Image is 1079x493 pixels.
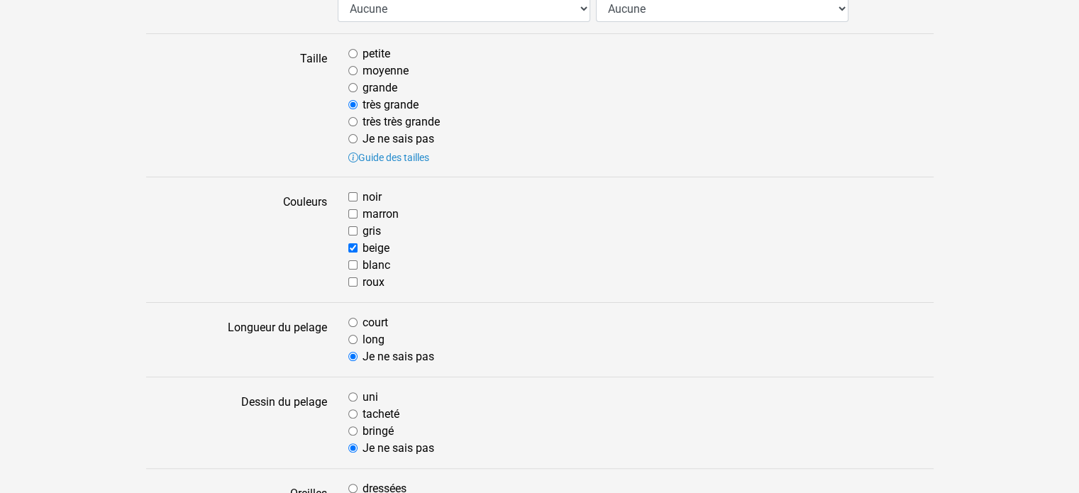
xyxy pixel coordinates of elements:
label: petite [363,45,390,62]
label: long [363,331,384,348]
label: bringé [363,423,394,440]
label: blanc [363,257,390,274]
input: moyenne [348,66,358,75]
label: marron [363,206,399,223]
input: très très grande [348,117,358,126]
label: grande [363,79,397,96]
a: Guide des tailles [348,152,429,163]
label: Longueur du pelage [135,314,338,365]
label: court [363,314,388,331]
input: tacheté [348,409,358,419]
label: roux [363,274,384,291]
label: très très grande [363,113,440,131]
label: Je ne sais pas [363,131,434,148]
input: uni [348,392,358,401]
label: Je ne sais pas [363,348,434,365]
label: Dessin du pelage [135,389,338,457]
label: Taille [135,45,338,165]
input: long [348,335,358,344]
input: très grande [348,100,358,109]
input: Je ne sais pas [348,352,358,361]
label: Je ne sais pas [363,440,434,457]
input: petite [348,49,358,58]
input: dressées [348,484,358,493]
label: très grande [363,96,419,113]
input: bringé [348,426,358,436]
label: uni [363,389,378,406]
input: Je ne sais pas [348,134,358,143]
input: grande [348,83,358,92]
label: noir [363,189,382,206]
input: court [348,318,358,327]
label: moyenne [363,62,409,79]
label: tacheté [363,406,399,423]
label: beige [363,240,389,257]
label: gris [363,223,381,240]
input: Je ne sais pas [348,443,358,453]
label: Couleurs [135,189,338,291]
